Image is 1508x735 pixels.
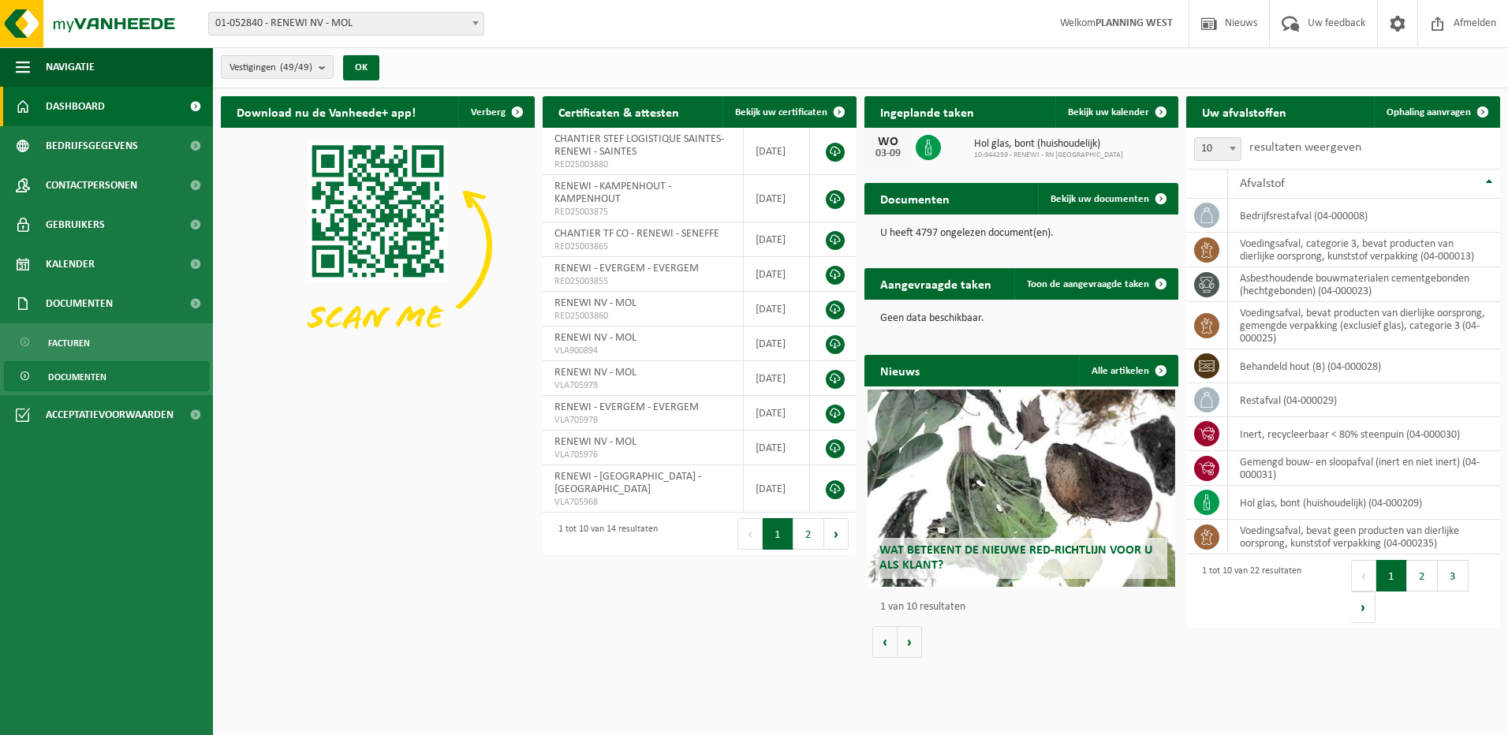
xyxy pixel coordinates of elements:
td: voedingsafval, bevat producten van dierlijke oorsprong, gemengde verpakking (exclusief glas), cat... [1228,302,1500,349]
img: Download de VHEPlus App [221,128,535,364]
td: behandeld hout (B) (04-000028) [1228,349,1500,383]
td: [DATE] [744,361,810,396]
span: Bedrijfsgegevens [46,126,138,166]
td: hol glas, bont (huishoudelijk) (04-000209) [1228,486,1500,520]
strong: PLANNING WEST [1096,17,1173,29]
td: [DATE] [744,257,810,292]
span: CHANTIER STEF LOGISTIQUE SAINTES- RENEWI - SAINTES [554,133,724,158]
span: Gebruikers [46,205,105,244]
h2: Certificaten & attesten [543,96,695,127]
span: Bekijk uw kalender [1068,107,1149,118]
td: [DATE] [744,292,810,326]
button: Volgende [898,626,922,658]
button: 3 [1438,560,1469,591]
span: Navigatie [46,47,95,87]
td: voedingsafval, bevat geen producten van dierlijke oorsprong, kunststof verpakking (04-000235) [1228,520,1500,554]
p: 1 van 10 resultaten [880,602,1170,613]
button: 1 [1376,560,1407,591]
span: Vestigingen [230,56,312,80]
td: [DATE] [744,431,810,465]
span: RED25003865 [554,241,731,253]
div: 03-09 [872,148,904,159]
span: Acceptatievoorwaarden [46,395,174,435]
span: Afvalstof [1240,177,1285,190]
button: Next [824,518,849,550]
button: Next [1351,591,1375,623]
span: RENEWI - EVERGEM - EVERGEM [554,401,699,413]
span: RED25003855 [554,275,731,288]
span: Dashboard [46,87,105,126]
p: U heeft 4797 ongelezen document(en). [880,228,1163,239]
span: 01-052840 - RENEWI NV - MOL [209,13,483,35]
span: Contactpersonen [46,166,137,205]
button: Vestigingen(49/49) [221,55,334,79]
h2: Download nu de Vanheede+ app! [221,96,431,127]
button: Verberg [458,96,533,128]
span: VLA705979 [554,379,731,392]
span: Kalender [46,244,95,284]
span: VLA705976 [554,449,731,461]
span: 10 [1195,138,1241,160]
span: Documenten [46,284,113,323]
div: WO [872,136,904,148]
h2: Uw afvalstoffen [1186,96,1302,127]
button: 2 [1407,560,1438,591]
h2: Documenten [864,183,965,214]
td: [DATE] [744,128,810,175]
a: Alle artikelen [1079,355,1177,386]
span: VLA705968 [554,496,731,509]
span: RENEWI NV - MOL [554,332,636,344]
a: Facturen [4,327,209,357]
td: voedingsafval, categorie 3, bevat producten van dierlijke oorsprong, kunststof verpakking (04-000... [1228,233,1500,267]
span: Bekijk uw documenten [1051,194,1149,204]
span: 10 [1194,137,1241,161]
td: gemengd bouw- en sloopafval (inert en niet inert) (04-000031) [1228,451,1500,486]
button: 1 [763,518,793,550]
button: 2 [793,518,824,550]
span: RENEWI NV - MOL [554,367,636,379]
button: Vorige [872,626,898,658]
td: [DATE] [744,326,810,361]
span: RED25003880 [554,159,731,171]
button: Previous [737,518,763,550]
td: bedrijfsrestafval (04-000008) [1228,199,1500,233]
a: Bekijk uw documenten [1038,183,1177,215]
span: RED25003860 [554,310,731,323]
span: Wat betekent de nieuwe RED-richtlijn voor u als klant? [879,544,1152,572]
span: 10-944259 - RENEWI - RN [GEOGRAPHIC_DATA] [974,151,1123,160]
div: 1 tot 10 van 22 resultaten [1194,558,1301,625]
button: Previous [1351,560,1376,591]
span: Bekijk uw certificaten [735,107,827,118]
span: 01-052840 - RENEWI NV - MOL [208,12,484,35]
td: restafval (04-000029) [1228,383,1500,417]
div: 1 tot 10 van 14 resultaten [551,517,658,551]
a: Bekijk uw certificaten [722,96,855,128]
a: Wat betekent de nieuwe RED-richtlijn voor u als klant? [868,390,1175,587]
span: VLA900894 [554,345,731,357]
span: RENEWI NV - MOL [554,297,636,309]
td: [DATE] [744,396,810,431]
td: [DATE] [744,465,810,513]
h2: Nieuws [864,355,935,386]
td: [DATE] [744,222,810,257]
td: asbesthoudende bouwmaterialen cementgebonden (hechtgebonden) (04-000023) [1228,267,1500,302]
label: resultaten weergeven [1249,141,1361,154]
span: RENEWI NV - MOL [554,436,636,448]
td: [DATE] [744,175,810,222]
span: VLA705978 [554,414,731,427]
td: inert, recycleerbaar < 80% steenpuin (04-000030) [1228,417,1500,451]
a: Documenten [4,361,209,391]
span: RENEWI - EVERGEM - EVERGEM [554,263,699,274]
span: Facturen [48,328,90,358]
h2: Aangevraagde taken [864,268,1007,299]
span: Toon de aangevraagde taken [1027,279,1149,289]
span: Hol glas, bont (huishoudelijk) [974,138,1123,151]
span: Documenten [48,362,106,392]
span: CHANTIER TF CO - RENEWI - SENEFFE [554,228,719,240]
a: Bekijk uw kalender [1055,96,1177,128]
h2: Ingeplande taken [864,96,990,127]
span: Verberg [471,107,506,118]
count: (49/49) [280,62,312,73]
span: RED25003875 [554,206,731,218]
button: OK [343,55,379,80]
